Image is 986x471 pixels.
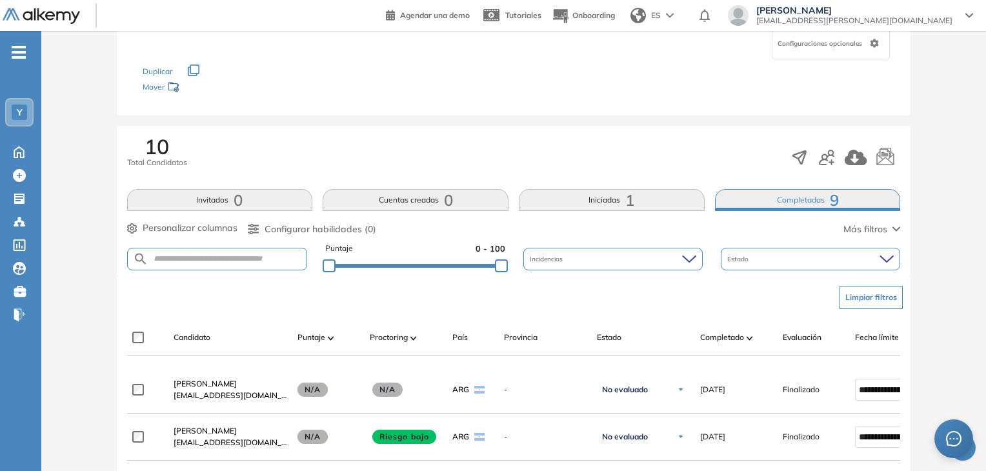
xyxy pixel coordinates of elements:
[630,8,646,23] img: world
[248,223,376,236] button: Configurar habilidades (0)
[452,431,469,443] span: ARG
[505,10,541,20] span: Tutoriales
[700,384,725,396] span: [DATE]
[127,221,237,235] button: Personalizar columnas
[145,136,169,157] span: 10
[783,384,820,396] span: Finalizado
[133,251,148,267] img: SEARCH_ALT
[572,10,615,20] span: Onboarding
[400,10,470,20] span: Agendar una demo
[17,107,23,117] span: Y
[476,243,505,255] span: 0 - 100
[386,6,470,22] a: Agendar una demo
[174,437,287,448] span: [EMAIL_ADDRESS][DOMAIN_NAME]
[602,432,648,442] span: No evaluado
[700,431,725,443] span: [DATE]
[174,390,287,401] span: [EMAIL_ADDRESS][DOMAIN_NAME]
[174,378,287,390] a: [PERSON_NAME]
[127,189,313,211] button: Invitados0
[721,248,900,270] div: Estado
[452,332,468,343] span: País
[370,332,408,343] span: Proctoring
[143,221,237,235] span: Personalizar columnas
[474,386,485,394] img: ARG
[174,379,237,388] span: [PERSON_NAME]
[474,433,485,441] img: ARG
[855,332,899,343] span: Fecha límite
[677,386,685,394] img: Ícono de flecha
[700,332,744,343] span: Completado
[297,383,328,397] span: N/A
[174,332,210,343] span: Candidato
[778,39,865,48] span: Configuraciones opcionales
[946,431,961,446] span: message
[174,425,287,437] a: [PERSON_NAME]
[843,223,887,236] span: Más filtros
[651,10,661,21] span: ES
[12,51,26,54] i: -
[666,13,674,18] img: arrow
[127,157,187,168] span: Total Candidatos
[323,189,508,211] button: Cuentas creadas0
[174,426,237,436] span: [PERSON_NAME]
[783,332,821,343] span: Evaluación
[552,2,615,30] button: Onboarding
[143,66,172,76] span: Duplicar
[783,431,820,443] span: Finalizado
[715,189,901,211] button: Completadas9
[504,332,538,343] span: Provincia
[504,384,587,396] span: -
[410,336,417,340] img: [missing "en.ARROW_ALT" translation]
[523,248,703,270] div: Incidencias
[519,189,705,211] button: Iniciadas1
[504,431,587,443] span: -
[297,430,328,444] span: N/A
[756,5,952,15] span: [PERSON_NAME]
[756,15,952,26] span: [EMAIL_ADDRESS][PERSON_NAME][DOMAIN_NAME]
[3,8,80,25] img: Logo
[727,254,751,264] span: Estado
[328,336,334,340] img: [missing "en.ARROW_ALT" translation]
[325,243,353,255] span: Puntaje
[843,223,900,236] button: Más filtros
[143,76,272,100] div: Mover
[297,332,325,343] span: Puntaje
[372,430,437,444] span: Riesgo bajo
[265,223,376,236] span: Configurar habilidades (0)
[747,336,753,340] img: [missing "en.ARROW_ALT" translation]
[530,254,565,264] span: Incidencias
[840,286,903,309] button: Limpiar filtros
[772,27,890,59] div: Configuraciones opcionales
[602,385,648,395] span: No evaluado
[372,383,403,397] span: N/A
[597,332,621,343] span: Estado
[677,433,685,441] img: Ícono de flecha
[452,384,469,396] span: ARG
